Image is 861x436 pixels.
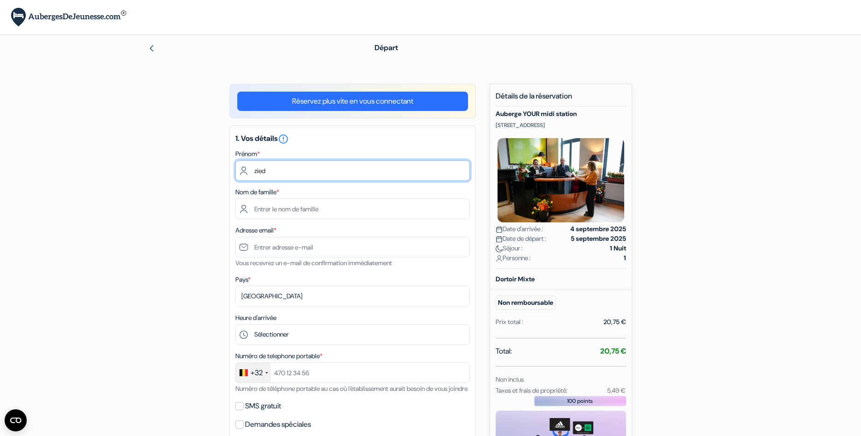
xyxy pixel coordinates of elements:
[496,386,568,395] small: Taxes et frais de propriété:
[278,134,289,143] a: error_outline
[235,259,392,267] small: Vous recevrez un e-mail de confirmation immédiatement
[235,134,470,145] h5: 1. Vos détails
[496,275,535,283] b: Dortoir Mixte
[567,397,593,405] span: 100 points
[496,245,503,252] img: moon.svg
[375,43,398,52] span: Départ
[570,224,626,234] strong: 4 septembre 2025
[237,92,468,111] a: Réservez plus vite en vous connectant
[496,122,626,129] p: [STREET_ADDRESS]
[496,346,512,357] span: Total:
[496,253,531,263] span: Personne :
[607,386,626,395] small: 5,49 €
[235,237,470,257] input: Entrer adresse e-mail
[235,149,260,159] label: Prénom
[11,8,126,27] img: AubergesDeJeunesse.com
[235,313,276,323] label: Heure d'arrivée
[600,346,626,356] strong: 20,75 €
[496,236,503,243] img: calendar.svg
[245,400,281,413] label: SMS gratuit
[5,409,27,431] button: Ouvrir le widget CMP
[251,367,263,378] div: +32
[235,198,470,219] input: Entrer le nom de famille
[496,224,543,234] span: Date d'arrivée :
[496,234,546,244] span: Date de départ :
[496,255,503,262] img: user_icon.svg
[571,234,626,244] strong: 5 septembre 2025
[496,296,556,310] small: Non remboursable
[235,384,468,393] small: Numéro de téléphone portable au cas où l'établissement aurait besoin de vous joindre
[235,275,251,285] label: Pays
[496,110,626,118] h5: Auberge YOUR midi station
[496,226,503,233] img: calendar.svg
[245,418,311,431] label: Demandes spéciales
[235,187,279,197] label: Nom de famille
[610,244,626,253] strong: 1 Nuit
[235,226,276,235] label: Adresse email
[236,363,271,383] div: Belgium (België): +32
[148,45,155,52] img: left_arrow.svg
[278,134,289,145] i: error_outline
[496,92,626,106] h5: Détails de la réservation
[496,244,523,253] span: Séjour :
[235,160,470,181] input: Entrez votre prénom
[235,362,470,383] input: 470 12 34 56
[496,375,524,384] small: Non inclus
[235,351,322,361] label: Numéro de telephone portable
[624,253,626,263] strong: 1
[603,317,626,327] div: 20,75 €
[496,317,523,327] div: Prix total :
